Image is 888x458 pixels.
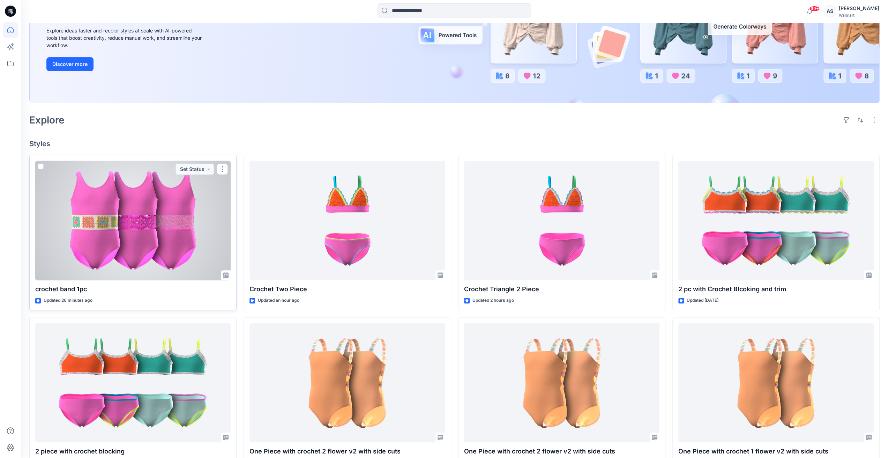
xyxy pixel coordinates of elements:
p: Crochet Triangle 2 Piece [464,284,659,294]
a: 2 piece with crochet blocking [35,323,231,443]
div: [PERSON_NAME] [839,4,879,13]
div: Walmart [839,13,879,18]
a: One Piece with crochet 2 flower v2 with side cuts [464,323,659,443]
h2: Explore [29,114,65,126]
p: crochet band 1pc [35,284,231,294]
p: Updated 2 hours ago [472,297,514,304]
a: One Piece with crochet 2 flower v2 with side cuts [249,323,445,443]
p: Updated an hour ago [258,297,299,304]
p: 2 pc with Crochet Blcoking and trim [678,284,874,294]
p: One Piece with crochet 2 flower v2 with side cuts [464,446,659,456]
a: Crochet Two Piece [249,161,445,280]
span: 99+ [809,6,820,12]
a: crochet band 1pc [35,161,231,280]
a: 2 pc with Crochet Blcoking and trim [678,161,874,280]
a: Discover more [46,57,203,71]
p: One Piece with crochet 1 flower v2 with side cuts [678,446,874,456]
h4: Styles [29,140,880,148]
a: Crochet Triangle 2 Piece [464,161,659,280]
p: Crochet Two Piece [249,284,445,294]
button: Discover more [46,57,94,71]
p: Updated [DATE] [687,297,718,304]
a: One Piece with crochet 1 flower v2 with side cuts [678,323,874,443]
p: One Piece with crochet 2 flower v2 with side cuts [249,446,445,456]
p: 2 piece with crochet blocking [35,446,231,456]
p: Updated 26 minutes ago [44,297,92,304]
div: AS [823,5,836,17]
div: Explore ideas faster and recolor styles at scale with AI-powered tools that boost creativity, red... [46,27,203,49]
